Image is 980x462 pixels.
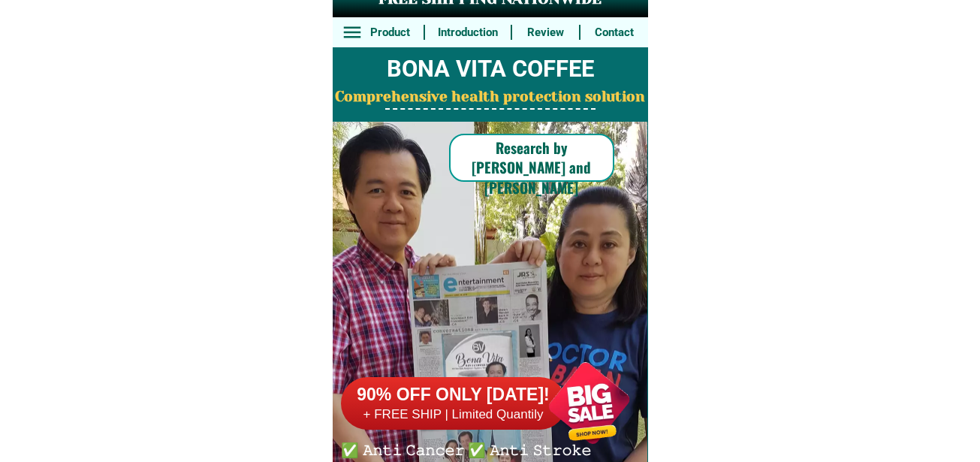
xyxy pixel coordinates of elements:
h2: BONA VITA COFFEE [333,52,648,87]
h6: Research by [PERSON_NAME] and [PERSON_NAME] [449,137,614,198]
h6: + FREE SHIP | Limited Quantily [341,406,566,423]
h6: Review [520,24,571,41]
h6: Contact [589,24,640,41]
h6: Product [364,24,415,41]
h6: 90% OFF ONLY [DATE]! [341,384,566,406]
h2: Comprehensive health protection solution [333,86,648,108]
h6: Introduction [433,24,502,41]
